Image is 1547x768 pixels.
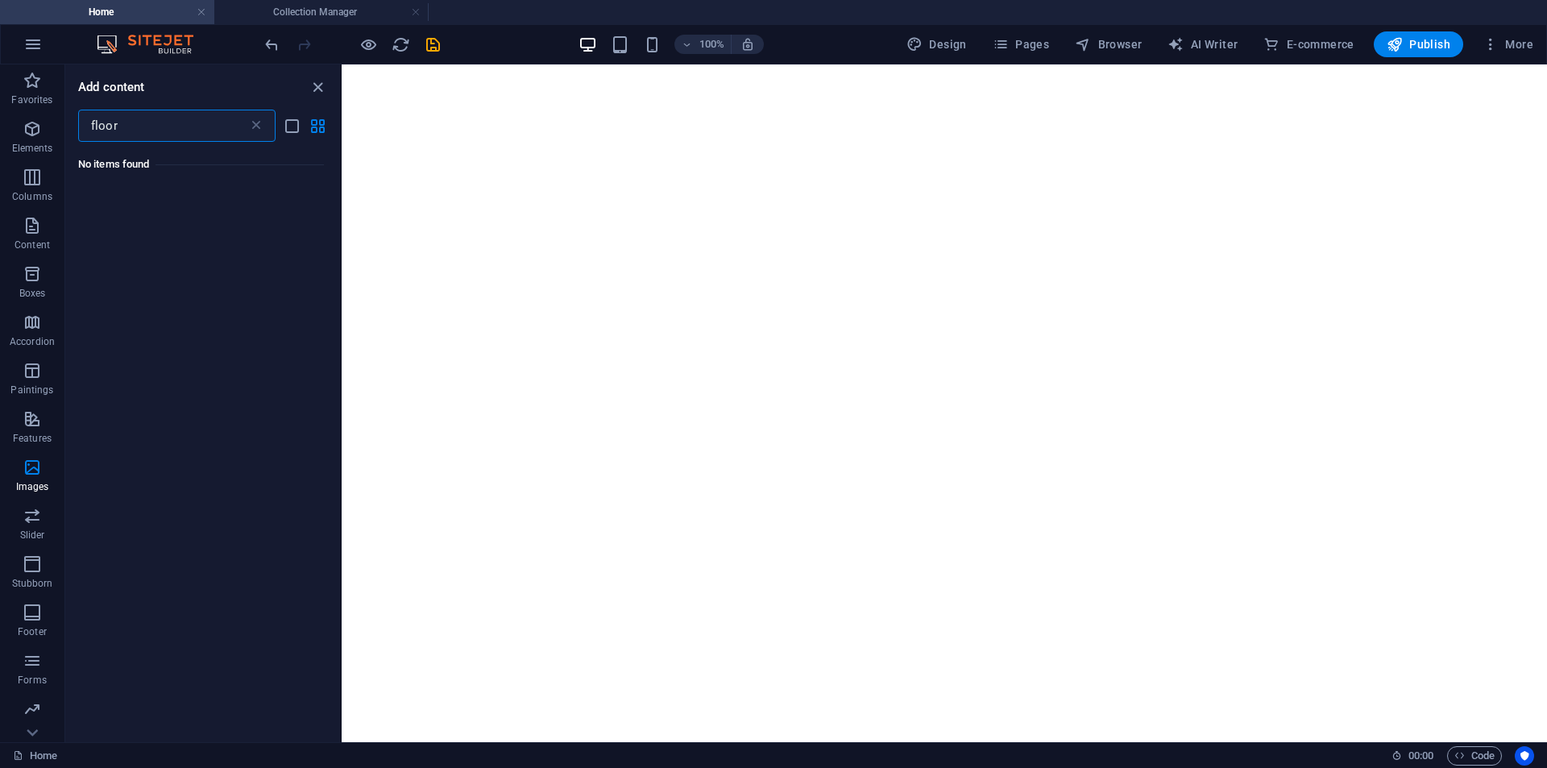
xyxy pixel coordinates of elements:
[1515,746,1534,766] button: Usercentrics
[262,35,281,54] button: undo
[12,143,53,154] font: Elements
[30,749,57,762] font: Home
[1391,746,1434,766] h6: Session duration
[10,384,53,396] font: Paintings
[93,35,214,54] img: Editor Logo
[11,94,52,106] font: Favorites
[1471,749,1495,762] font: Code
[1287,38,1354,51] font: E-commerce
[282,116,301,135] button: list-view
[1409,38,1450,51] font: Publish
[1015,38,1049,51] font: Pages
[13,433,52,444] font: Features
[392,35,410,54] i: Refresh the page
[18,626,47,637] font: Footer
[424,35,442,54] i: Save (Ctrl+S)
[699,38,724,50] font: 100%
[1476,31,1540,57] button: More
[12,578,53,589] font: Stubborn
[423,35,442,54] button: save
[273,6,357,18] font: Collection Manager
[900,31,973,57] div: Design (Ctrl+Alt+Y)
[308,77,327,97] button: close panel
[10,336,55,347] font: Accordion
[1408,749,1433,762] font: 00:00
[263,35,281,54] i: Annuler : Supprimer les éléments (Ctrl+Z)
[18,675,47,686] font: Forms
[1374,31,1463,57] button: Publish
[674,35,732,54] button: 100%
[1191,38,1238,51] font: AI Writer
[19,288,46,299] font: Boxes
[78,110,248,142] input: To research
[986,31,1056,57] button: Pages
[1505,38,1533,51] font: More
[16,481,49,492] font: Images
[900,31,973,57] button: Design
[13,746,57,766] a: Click to cancel the selection. Double-click to open Pages.
[20,529,45,541] font: Slider
[1161,31,1244,57] button: AI Writer
[78,158,149,170] font: No items found
[1068,31,1148,57] button: Browser
[391,35,410,54] button: reload
[12,191,52,202] font: Columns
[89,6,114,18] font: Home
[15,239,50,251] font: Content
[1447,746,1502,766] button: Code
[78,80,145,94] font: Add content
[1098,38,1143,51] font: Browser
[1257,31,1360,57] button: E-commerce
[929,38,966,51] font: Design
[308,116,327,135] button: grid view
